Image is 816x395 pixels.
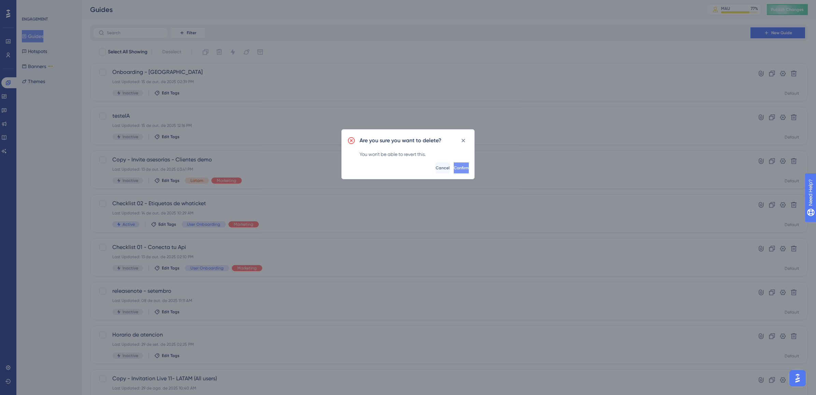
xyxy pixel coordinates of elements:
span: Need Help? [16,2,43,10]
h2: Are you sure you want to delete? [360,136,441,145]
div: You won't be able to revert this. [360,150,469,158]
span: Cancel [436,165,450,171]
span: Confirm [454,165,469,171]
iframe: UserGuiding AI Assistant Launcher [787,368,808,389]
